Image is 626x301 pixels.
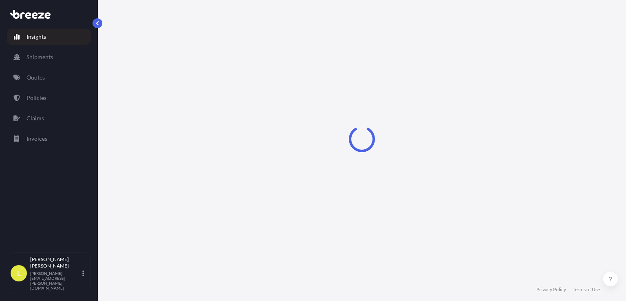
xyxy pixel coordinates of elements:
[536,286,566,293] a: Privacy Policy
[7,110,91,126] a: Claims
[26,33,46,41] p: Insights
[17,269,21,277] span: L
[26,94,46,102] p: Policies
[7,69,91,86] a: Quotes
[7,29,91,45] a: Insights
[26,73,45,82] p: Quotes
[26,135,47,143] p: Invoices
[573,286,600,293] a: Terms of Use
[26,114,44,122] p: Claims
[7,49,91,65] a: Shipments
[7,90,91,106] a: Policies
[30,271,81,290] p: [PERSON_NAME][EMAIL_ADDRESS][PERSON_NAME][DOMAIN_NAME]
[26,53,53,61] p: Shipments
[7,131,91,147] a: Invoices
[30,256,81,269] p: [PERSON_NAME] [PERSON_NAME]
